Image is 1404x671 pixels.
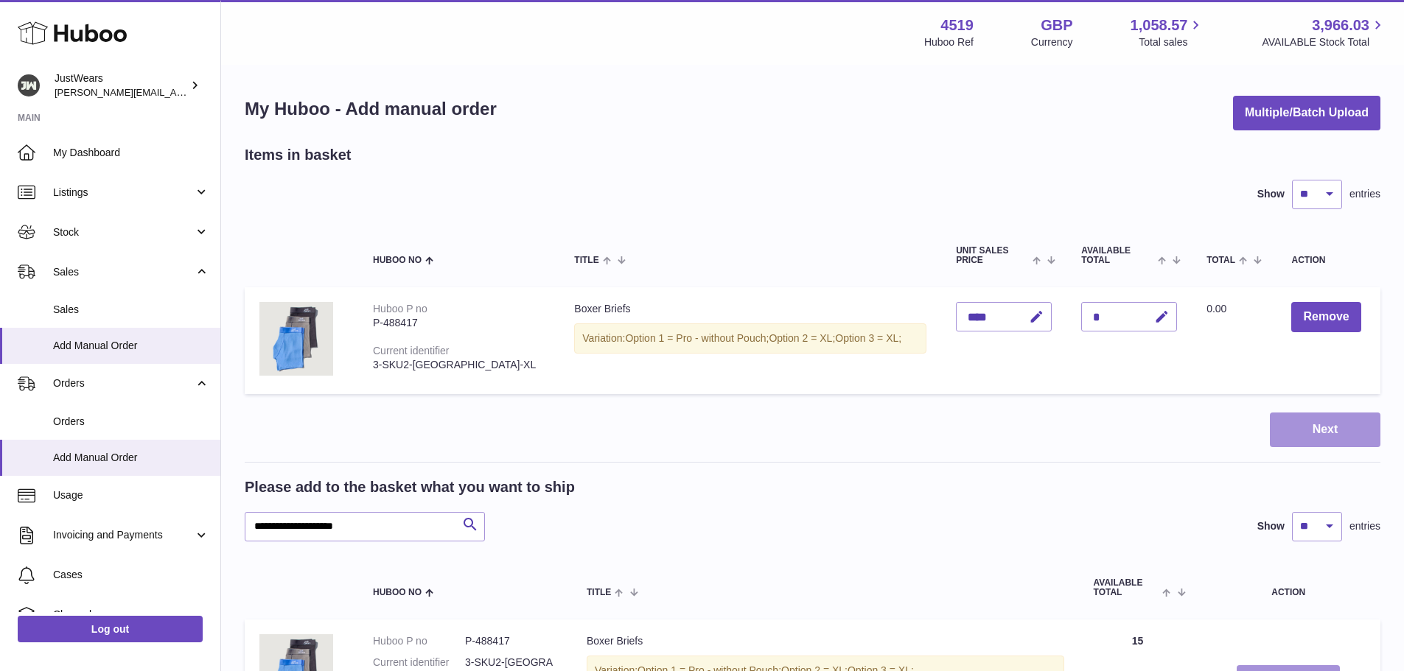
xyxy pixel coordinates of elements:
[53,528,194,542] span: Invoicing and Payments
[835,332,901,344] span: Option 3 = XL;
[53,568,209,582] span: Cases
[1031,35,1073,49] div: Currency
[53,186,194,200] span: Listings
[1349,187,1380,201] span: entries
[1233,96,1380,130] button: Multiple/Batch Upload
[53,376,194,390] span: Orders
[1257,187,1285,201] label: Show
[1312,15,1369,35] span: 3,966.03
[1131,15,1205,49] a: 1,058.57 Total sales
[373,588,422,597] span: Huboo no
[769,332,835,344] span: Option 2 = XL;
[373,316,545,330] div: P-488417
[940,15,974,35] strong: 4519
[245,97,497,121] h1: My Huboo - Add manual order
[1139,35,1204,49] span: Total sales
[1131,15,1188,35] span: 1,058.57
[53,451,209,465] span: Add Manual Order
[245,477,575,497] h2: Please add to the basket what you want to ship
[559,287,941,394] td: Boxer Briefs
[53,146,209,160] span: My Dashboard
[574,256,598,265] span: Title
[1270,412,1380,447] button: Next
[55,86,296,98] span: [PERSON_NAME][EMAIL_ADDRESS][DOMAIN_NAME]
[53,339,209,353] span: Add Manual Order
[53,415,209,429] span: Orders
[53,303,209,317] span: Sales
[53,265,194,279] span: Sales
[1206,256,1235,265] span: Total
[373,345,450,356] div: Current identifier
[1041,15,1072,35] strong: GBP
[924,35,974,49] div: Huboo Ref
[587,588,611,597] span: Title
[373,634,465,648] dt: Huboo P no
[574,323,926,354] div: Variation:
[1262,35,1386,49] span: AVAILABLE Stock Total
[373,358,545,372] div: 3-SKU2-[GEOGRAPHIC_DATA]-XL
[1197,563,1380,612] th: Action
[1291,302,1361,332] button: Remove
[1257,519,1285,533] label: Show
[18,74,40,96] img: josh@just-wears.com
[1081,246,1154,265] span: AVAILABLE Total
[1094,578,1159,597] span: AVAILABLE Total
[1262,15,1386,49] a: 3,966.03 AVAILABLE Stock Total
[18,616,203,642] a: Log out
[55,71,187,99] div: JustWears
[373,303,427,315] div: Huboo P no
[53,225,194,239] span: Stock
[465,634,557,648] dd: P-488417
[1291,256,1366,265] div: Action
[259,302,333,376] img: Boxer Briefs
[1206,303,1226,315] span: 0.00
[373,256,422,265] span: Huboo no
[1349,519,1380,533] span: entries
[625,332,769,344] span: Option 1 = Pro - without Pouch;
[53,488,209,502] span: Usage
[956,246,1029,265] span: Unit Sales Price
[245,145,352,165] h2: Items in basket
[53,608,209,622] span: Channels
